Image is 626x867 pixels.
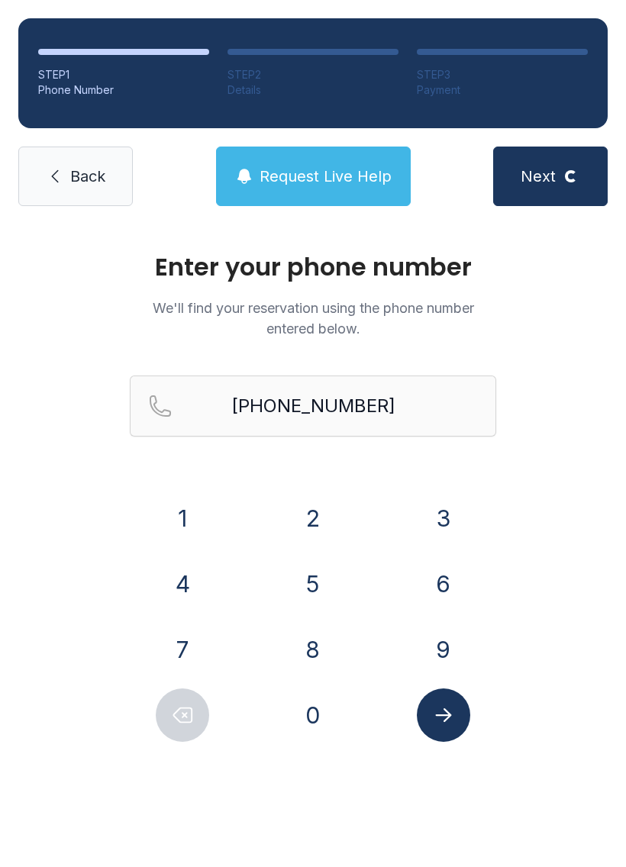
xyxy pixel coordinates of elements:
[417,67,588,82] div: STEP 3
[156,557,209,611] button: 4
[70,166,105,187] span: Back
[521,166,556,187] span: Next
[130,375,496,437] input: Reservation phone number
[417,688,470,742] button: Submit lookup form
[130,255,496,279] h1: Enter your phone number
[417,557,470,611] button: 6
[286,492,340,545] button: 2
[156,623,209,676] button: 7
[417,623,470,676] button: 9
[286,557,340,611] button: 5
[156,688,209,742] button: Delete number
[38,82,209,98] div: Phone Number
[286,688,340,742] button: 0
[38,67,209,82] div: STEP 1
[227,82,399,98] div: Details
[156,492,209,545] button: 1
[286,623,340,676] button: 8
[260,166,392,187] span: Request Live Help
[130,298,496,339] p: We'll find your reservation using the phone number entered below.
[417,492,470,545] button: 3
[417,82,588,98] div: Payment
[227,67,399,82] div: STEP 2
